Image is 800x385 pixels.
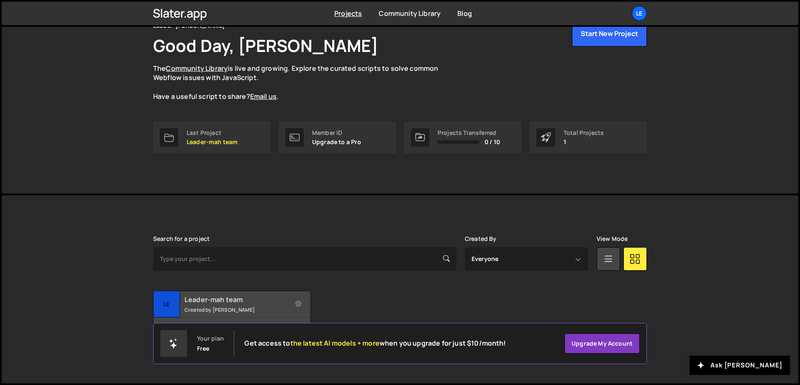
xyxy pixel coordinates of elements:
input: Type your project... [153,247,456,271]
p: Leader-mah team [187,139,238,145]
small: Created by [PERSON_NAME] [185,306,285,313]
p: Upgrade to a Pro [312,139,362,145]
a: Email us [250,92,277,101]
button: Start New Project [572,21,647,47]
h1: Good Day, [PERSON_NAME] [153,34,378,57]
a: Upgrade my account [564,333,640,354]
a: Last Project Leader-mah team [153,121,270,153]
a: Projects [334,9,362,18]
p: The is live and growing. Explore the curated scripts to solve common Webflow issues with JavaScri... [153,64,454,101]
div: Your plan [197,335,224,342]
div: Last Project [187,129,238,136]
label: Created By [465,235,497,242]
div: Projects Transferred [438,129,500,136]
div: Free [197,345,210,352]
div: Total Projects [564,129,604,136]
a: Le Leader-mah team Created by [PERSON_NAME] 28 pages, last updated by [PERSON_NAME] [DATE] [153,291,311,343]
div: Le [154,291,180,318]
button: Ask [PERSON_NAME] [690,356,790,375]
h2: Leader-mah team [185,295,285,304]
label: Search for a project [153,235,210,242]
div: 28 pages, last updated by [PERSON_NAME] [DATE] [154,318,310,343]
div: Member ID [312,129,362,136]
a: Community Library [166,64,228,73]
a: Le [632,6,647,21]
a: Community Library [379,9,441,18]
h2: Get access to when you upgrade for just $10/month! [244,339,506,347]
span: 0 / 10 [485,139,500,145]
span: the latest AI models + more [290,338,379,348]
a: Blog [457,9,472,18]
label: View Mode [597,235,628,242]
p: 1 [564,139,604,145]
